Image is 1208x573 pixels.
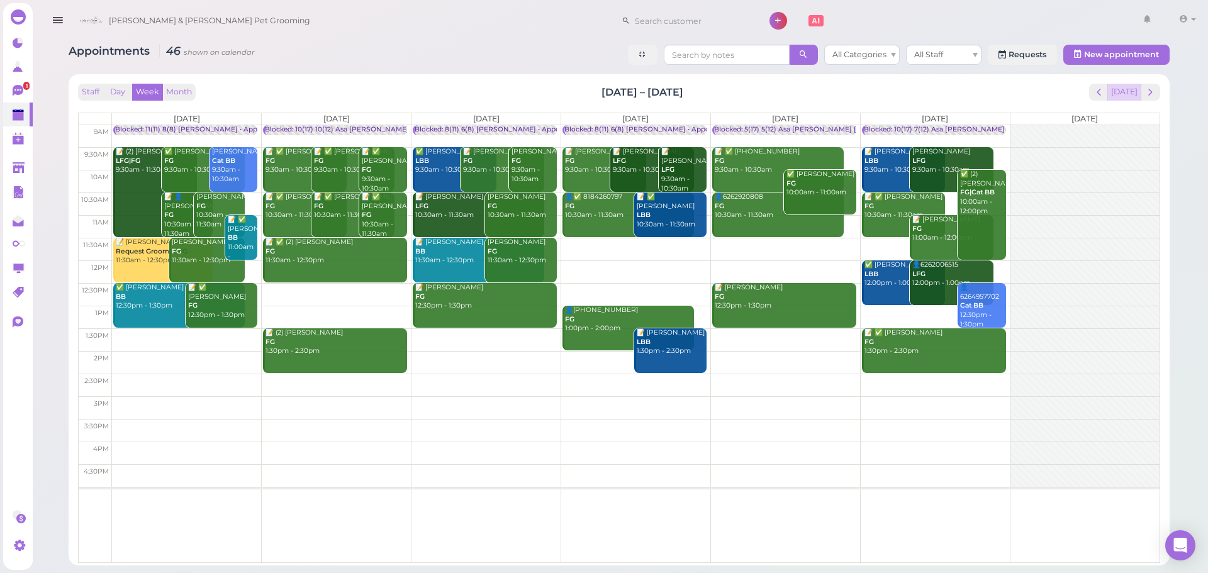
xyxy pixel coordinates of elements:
[265,238,407,265] div: 📝 ✅ (2) [PERSON_NAME] 11:30am - 12:30pm
[415,238,544,265] div: 📝 [PERSON_NAME] 11:30am - 12:30pm
[115,125,288,135] div: Blocked: 11(11) 8(8) [PERSON_NAME] • Appointment
[415,202,428,210] b: LFG
[487,238,557,265] div: [PERSON_NAME] 11:30am - 12:30pm
[69,44,153,57] span: Appointments
[473,114,500,123] span: [DATE]
[714,283,856,311] div: 📝 [PERSON_NAME] 12:30pm - 1:30pm
[211,147,257,184] div: [PERSON_NAME] 9:30am - 10:30am
[266,247,275,255] b: FG
[960,188,995,196] b: FG|Cat BB
[1141,84,1160,101] button: next
[564,192,694,220] div: 👤✅ 8184260797 10:30am - 11:30am
[612,147,694,175] div: 📝 [PERSON_NAME] 9:30am - 10:30am
[164,157,174,165] b: FG
[196,202,206,210] b: FG
[93,445,109,453] span: 4pm
[103,84,133,101] button: Day
[115,283,245,311] div: ✅ [PERSON_NAME] 12:30pm - 1:30pm
[314,202,323,210] b: FG
[564,147,646,175] div: 📝 [PERSON_NAME] 9:30am - 10:30am
[864,260,946,288] div: ✅ [PERSON_NAME] 12:00pm - 1:00pm
[266,338,275,346] b: FG
[462,147,544,175] div: 📝 [PERSON_NAME] 9:30am - 10:30am
[84,467,109,476] span: 4:30pm
[960,301,983,309] b: Cat BB
[463,157,473,165] b: FG
[227,215,257,270] div: 📝 ✅ [PERSON_NAME] 11:00am - 12:00pm
[361,147,407,193] div: 📝 ✅ [PERSON_NAME] 9:30am - 10:30am
[864,125,1117,135] div: Blocked: 10(17) 7(12) Asa [PERSON_NAME] [PERSON_NAME] • Appointment
[832,50,886,59] span: All Categories
[265,147,347,175] div: 📝 ✅ [PERSON_NAME] 9:30am - 10:30am
[361,192,407,238] div: 📝 ✅ [PERSON_NAME] 10:30am - 11:30am
[314,157,323,165] b: FG
[714,192,844,220] div: 👤6262920808 10:30am - 11:30am
[164,211,174,219] b: FG
[265,328,407,356] div: 📝 (2) [PERSON_NAME] 1:30pm - 2:30pm
[164,147,245,175] div: ✅ [PERSON_NAME] 9:30am - 10:30am
[162,84,196,101] button: Month
[415,247,425,255] b: BB
[92,218,109,226] span: 11am
[159,44,255,57] i: 46
[3,79,33,103] a: 1
[661,165,674,174] b: LFG
[94,399,109,408] span: 3pm
[266,157,275,165] b: FG
[714,147,844,175] div: 📝 ✅ [PHONE_NUMBER] 9:30am - 10:30am
[565,315,574,323] b: FG
[786,170,856,197] div: ✅ [PERSON_NAME] 10:00am - 11:00am
[636,328,706,356] div: 📝 [PERSON_NAME] 1:30pm - 2:30pm
[323,114,350,123] span: [DATE]
[601,85,683,99] h2: [DATE] – [DATE]
[415,125,586,135] div: Blocked: 8(11) 6(8) [PERSON_NAME] • Appointment
[196,192,245,230] div: [PERSON_NAME] 10:30am - 11:30am
[715,157,724,165] b: FG
[912,260,993,288] div: 👤6262006515 12:00pm - 1:00pm
[116,247,187,255] b: Request Groomer|FG
[115,147,197,175] div: 📝 (2) [PERSON_NAME] 9:30am - 11:30am
[78,84,103,101] button: Staff
[565,157,574,165] b: FG
[912,147,993,175] div: [PERSON_NAME] 9:30am - 10:30am
[313,147,395,175] div: 📝 ✅ [PERSON_NAME] 9:30am - 10:30am
[184,48,255,57] small: shown on calendar
[564,306,694,333] div: 👤[PHONE_NUMBER] 1:00pm - 2:00pm
[864,328,1006,356] div: 📝 ✅ [PERSON_NAME] 1:30pm - 2:30pm
[415,157,429,165] b: LBB
[116,157,140,165] b: LFG|FG
[488,202,497,210] b: FG
[91,173,109,181] span: 10am
[228,233,238,242] b: BB
[187,283,257,320] div: 📝 ✅ [PERSON_NAME] 12:30pm - 1:30pm
[164,192,213,238] div: 📝 👤[PERSON_NAME] 10:30am - 11:30am
[171,238,245,265] div: [PERSON_NAME] 11:30am - 12:30pm
[84,150,109,159] span: 9:30am
[188,301,198,309] b: FG
[84,377,109,385] span: 2:30pm
[664,45,790,65] input: Search by notes
[922,114,948,123] span: [DATE]
[637,338,651,346] b: LBB
[415,192,544,220] div: 📝 [PERSON_NAME] 10:30am - 11:30am
[637,211,651,219] b: LBB
[94,128,109,136] span: 9am
[864,147,946,175] div: 📝 [PERSON_NAME] 9:30am - 10:30am
[512,157,521,165] b: FG
[212,157,235,165] b: Cat BB
[415,283,557,311] div: 📝 [PERSON_NAME] 12:30pm - 1:30pm
[988,45,1057,65] a: Requests
[265,125,521,135] div: Blocked: 10(17) 10(12) Asa [PERSON_NAME] [PERSON_NAME] • Appointment
[1071,114,1098,123] span: [DATE]
[109,3,310,38] span: [PERSON_NAME] & [PERSON_NAME] Pet Grooming
[86,331,109,340] span: 1:30pm
[564,125,736,135] div: Blocked: 8(11) 6(8) [PERSON_NAME] • Appointment
[83,241,109,249] span: 11:30am
[313,192,395,220] div: 📝 ✅ [PERSON_NAME] 10:30am - 11:30am
[84,422,109,430] span: 3:30pm
[265,192,347,220] div: 📝 ✅ [PERSON_NAME] 10:30am - 11:30am
[622,114,649,123] span: [DATE]
[714,125,964,135] div: Blocked: 5(17) 5(12) Asa [PERSON_NAME] [PERSON_NAME] • Appointment
[864,338,874,346] b: FG
[23,82,30,90] span: 1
